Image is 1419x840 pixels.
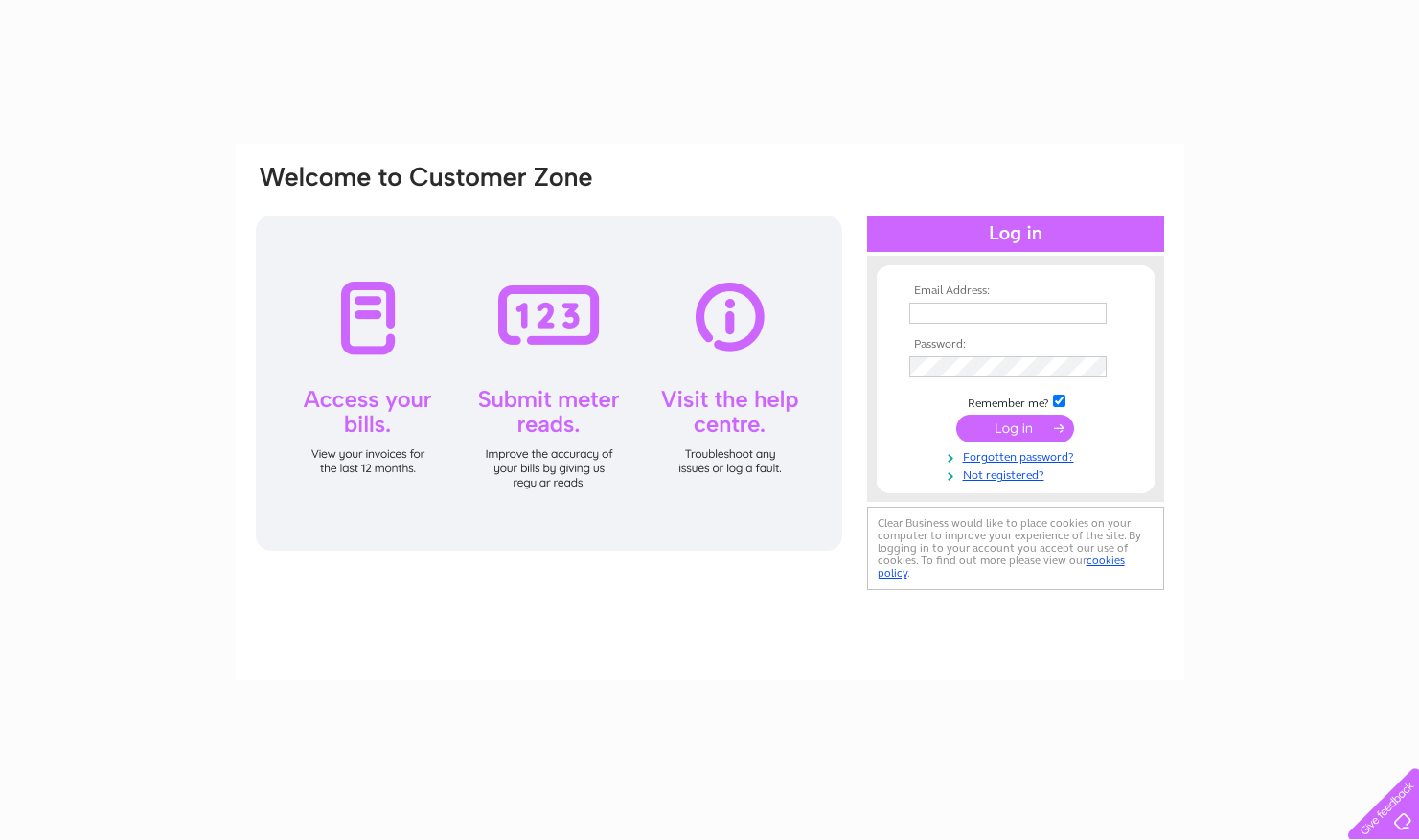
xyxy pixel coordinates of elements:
[909,446,1127,465] a: Forgotten password?
[867,507,1164,590] div: Clear Business would like to place cookies on your computer to improve your experience of the sit...
[904,392,1127,411] td: Remember me?
[904,284,1127,298] th: Email Address:
[909,465,1127,483] a: Not registered?
[956,415,1074,442] input: Submit
[904,338,1127,352] th: Password:
[878,554,1125,579] a: cookies policy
